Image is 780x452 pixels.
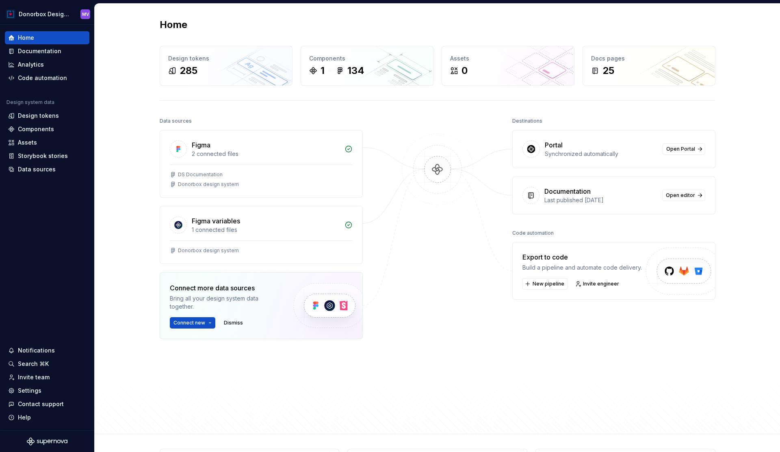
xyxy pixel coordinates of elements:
button: Notifications [5,344,89,357]
button: Donorbox Design SystemMV [2,5,93,23]
div: Design tokens [18,112,59,120]
a: Home [5,31,89,44]
div: Assets [450,54,566,63]
a: Components [5,123,89,136]
div: Donorbox design system [178,247,239,254]
div: 2 connected files [192,150,340,158]
div: Components [309,54,425,63]
span: New pipeline [533,281,564,287]
a: Analytics [5,58,89,71]
div: Synchronized automatically [545,150,658,158]
div: Storybook stories [18,152,68,160]
button: Help [5,411,89,424]
span: Dismiss [224,320,243,326]
a: Data sources [5,163,89,176]
div: Last published [DATE] [544,196,657,204]
a: Figma variables1 connected filesDonorbox design system [160,206,363,264]
div: Design system data [6,99,54,106]
div: 0 [461,64,468,77]
div: Code automation [512,227,554,239]
div: DS Documentation [178,171,223,178]
div: Code automation [18,74,67,82]
button: Search ⌘K [5,357,89,370]
a: Assets0 [442,46,574,86]
div: Export to code [522,252,642,262]
div: Components [18,125,54,133]
a: Design tokens285 [160,46,292,86]
div: Docs pages [591,54,707,63]
div: 1 connected files [192,226,340,234]
div: Donorbox Design System [19,10,71,18]
div: Assets [18,138,37,147]
div: Portal [545,140,563,150]
button: Contact support [5,398,89,411]
svg: Supernova Logo [27,437,67,446]
div: Invite team [18,373,50,381]
button: Dismiss [220,317,247,329]
div: 1 [321,64,325,77]
button: New pipeline [522,278,568,290]
div: Bring all your design system data together. [170,294,279,311]
div: Destinations [512,115,542,127]
div: 25 [602,64,614,77]
div: Figma [192,140,210,150]
a: Code automation [5,71,89,84]
a: Invite team [5,371,89,384]
div: Analytics [18,61,44,69]
div: Figma variables [192,216,240,226]
div: Home [18,34,34,42]
div: Documentation [18,47,61,55]
a: Components1134 [301,46,433,86]
span: Open Portal [666,146,695,152]
div: Design tokens [168,54,284,63]
a: Open editor [662,190,705,201]
span: Open editor [666,192,695,199]
a: Figma2 connected filesDS DocumentationDonorbox design system [160,130,363,198]
a: Invite engineer [573,278,623,290]
a: Assets [5,136,89,149]
div: Donorbox design system [178,181,239,188]
img: 17077652-375b-4f2c-92b0-528c72b71ea0.png [6,9,15,19]
span: Connect new [173,320,205,326]
div: Build a pipeline and automate code delivery. [522,264,642,272]
button: Connect new [170,317,215,329]
a: Settings [5,384,89,397]
span: Invite engineer [583,281,619,287]
div: MV [82,11,89,17]
a: Docs pages25 [583,46,715,86]
a: Design tokens [5,109,89,122]
a: Open Portal [663,143,705,155]
div: Help [18,413,31,422]
div: Documentation [544,186,591,196]
a: Storybook stories [5,149,89,162]
div: 285 [180,64,197,77]
div: 134 [347,64,364,77]
div: Settings [18,387,41,395]
a: Documentation [5,45,89,58]
div: Data sources [160,115,192,127]
div: Connect more data sources [170,283,279,293]
h2: Home [160,18,187,31]
div: Search ⌘K [18,360,49,368]
div: Data sources [18,165,56,173]
div: Contact support [18,400,64,408]
div: Notifications [18,346,55,355]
